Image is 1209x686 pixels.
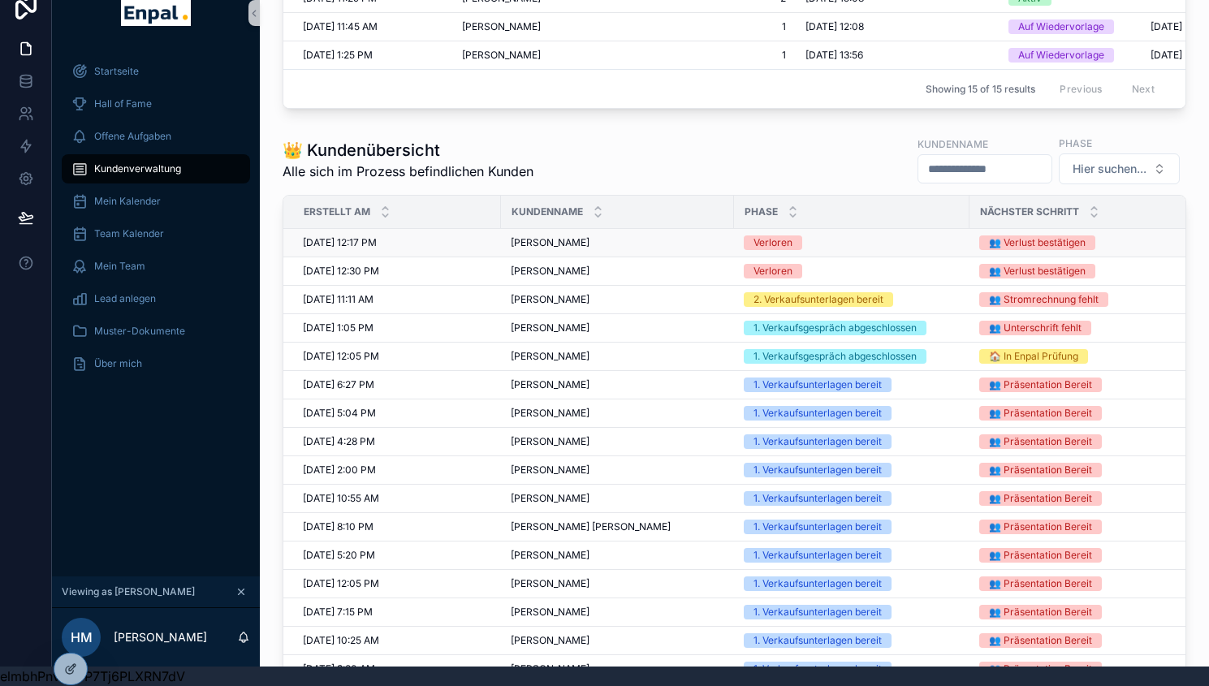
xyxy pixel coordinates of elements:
[989,633,1092,648] div: 👥 Präsentation Bereit
[989,662,1092,676] div: 👥 Präsentation Bereit
[303,520,491,533] a: [DATE] 8:10 PM
[303,49,373,62] span: [DATE] 1:25 PM
[62,89,250,119] a: Hall of Fame
[511,265,724,278] a: [PERSON_NAME]
[629,49,786,62] span: 1
[94,260,145,273] span: Mein Team
[52,45,260,399] div: scrollable content
[512,205,583,218] span: Kundenname
[511,321,724,334] a: [PERSON_NAME]
[805,49,863,62] span: [DATE] 13:56
[511,634,589,647] span: [PERSON_NAME]
[744,292,960,307] a: 2. Verkaufsunterlagen bereit
[989,491,1092,506] div: 👥 Präsentation Bereit
[511,520,671,533] span: [PERSON_NAME] [PERSON_NAME]
[918,136,988,151] label: Kundenname
[753,434,882,449] div: 1. Verkaufsunterlagen bereit
[303,20,443,33] a: [DATE] 11:45 AM
[744,321,960,335] a: 1. Verkaufsgespräch abgeschlossen
[462,20,610,33] a: [PERSON_NAME]
[511,577,589,590] span: [PERSON_NAME]
[303,606,491,619] a: [DATE] 7:15 PM
[303,265,379,278] span: [DATE] 12:30 PM
[94,65,139,78] span: Startseite
[989,463,1092,477] div: 👥 Präsentation Bereit
[303,49,443,62] a: [DATE] 1:25 PM
[744,662,960,676] a: 1. Verkaufsunterlagen bereit
[511,606,589,619] span: [PERSON_NAME]
[744,349,960,364] a: 1. Verkaufsgespräch abgeschlossen
[303,293,491,306] a: [DATE] 11:11 AM
[462,49,541,62] span: [PERSON_NAME]
[283,139,533,162] h1: 👑 Kundenübersicht
[62,252,250,281] a: Mein Team
[744,520,960,534] a: 1. Verkaufsunterlagen bereit
[511,407,724,420] a: [PERSON_NAME]
[94,195,161,208] span: Mein Kalender
[511,293,589,306] span: [PERSON_NAME]
[980,205,1079,218] span: Nächster Schritt
[753,292,883,307] div: 2. Verkaufsunterlagen bereit
[989,576,1092,591] div: 👥 Präsentation Bereit
[303,577,491,590] a: [DATE] 12:05 PM
[94,325,185,338] span: Muster-Dokumente
[511,265,589,278] span: [PERSON_NAME]
[303,293,373,306] span: [DATE] 11:11 AM
[511,321,589,334] span: [PERSON_NAME]
[511,492,724,505] a: [PERSON_NAME]
[744,605,960,619] a: 1. Verkaufsunterlagen bereit
[303,577,379,590] span: [DATE] 12:05 PM
[989,264,1086,278] div: 👥 Verlust bestätigen
[989,520,1092,534] div: 👥 Präsentation Bereit
[114,629,207,645] p: [PERSON_NAME]
[303,606,373,619] span: [DATE] 7:15 PM
[303,492,379,505] span: [DATE] 10:55 AM
[753,633,882,648] div: 1. Verkaufsunterlagen bereit
[989,235,1086,250] div: 👥 Verlust bestätigen
[94,227,164,240] span: Team Kalender
[303,634,491,647] a: [DATE] 10:25 AM
[511,435,724,448] a: [PERSON_NAME]
[1018,48,1104,63] div: Auf Wiedervorlage
[62,154,250,183] a: Kundenverwaltung
[753,662,882,676] div: 1. Verkaufsunterlagen bereit
[303,492,491,505] a: [DATE] 10:55 AM
[926,83,1035,96] span: Showing 15 of 15 results
[1018,19,1104,34] div: Auf Wiedervorlage
[511,435,589,448] span: [PERSON_NAME]
[1059,136,1092,150] label: Phase
[989,548,1092,563] div: 👥 Präsentation Bereit
[94,97,152,110] span: Hall of Fame
[62,284,250,313] a: Lead anlegen
[303,634,379,647] span: [DATE] 10:25 AM
[303,20,378,33] span: [DATE] 11:45 AM
[303,464,491,477] a: [DATE] 2:00 PM
[303,407,491,420] a: [DATE] 5:04 PM
[989,321,1082,335] div: 👥 Unterschrift fehlt
[62,122,250,151] a: Offene Aufgaben
[303,236,491,249] a: [DATE] 12:17 PM
[511,520,724,533] a: [PERSON_NAME] [PERSON_NAME]
[94,130,171,143] span: Offene Aufgaben
[744,235,960,250] a: Verloren
[1073,161,1146,177] span: Hier suchen...
[94,357,142,370] span: Über mich
[303,549,491,562] a: [DATE] 5:20 PM
[744,491,960,506] a: 1. Verkaufsunterlagen bereit
[989,434,1092,449] div: 👥 Präsentation Bereit
[303,321,373,334] span: [DATE] 1:05 PM
[753,235,792,250] div: Verloren
[753,264,792,278] div: Verloren
[1008,19,1140,34] a: Auf Wiedervorlage
[744,434,960,449] a: 1. Verkaufsunterlagen bereit
[462,20,541,33] span: [PERSON_NAME]
[745,205,778,218] span: Phase
[753,576,882,591] div: 1. Verkaufsunterlagen bereit
[511,378,589,391] span: [PERSON_NAME]
[511,662,589,675] span: [PERSON_NAME]
[1008,48,1140,63] a: Auf Wiedervorlage
[511,236,589,249] span: [PERSON_NAME]
[303,350,491,363] a: [DATE] 12:05 PM
[744,378,960,392] a: 1. Verkaufsunterlagen bereit
[303,350,379,363] span: [DATE] 12:05 PM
